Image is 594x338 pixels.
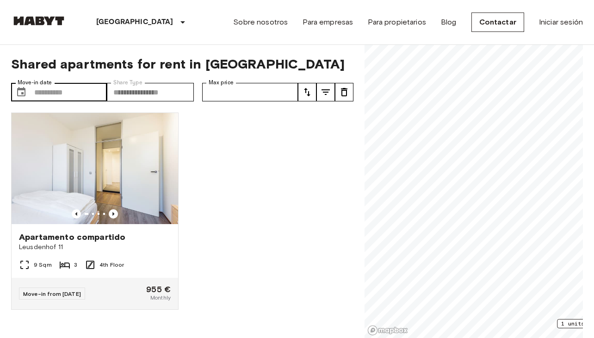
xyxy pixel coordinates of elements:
a: Sobre nosotros [233,17,288,28]
a: Iniciar sesión [539,17,583,28]
span: Move-in from [DATE] [23,290,81,297]
button: Previous image [72,209,81,219]
button: Previous image [109,209,118,219]
img: Habyt [11,16,67,25]
span: 9 Sqm [34,261,52,269]
a: Blog [441,17,457,28]
a: Mapbox logo [367,325,408,336]
a: Marketing picture of unit NL-05-015-02MPrevious imagePrevious imageApartamento compartidoLeusdenh... [11,113,179,310]
span: Shared apartments for rent in [GEOGRAPHIC_DATA] [11,56,353,72]
button: tune [316,83,335,101]
span: Apartamento compartido [19,232,125,243]
a: Contactar [471,13,524,32]
label: Move-in date [18,79,52,87]
button: tune [335,83,353,101]
img: Marketing picture of unit NL-05-015-02M [12,113,178,224]
label: Share Type [113,79,142,87]
p: [GEOGRAPHIC_DATA] [96,17,173,28]
span: 4th Floor [99,261,124,269]
span: Monthly [150,294,171,302]
span: 955 € [146,285,171,294]
a: Para propietarios [368,17,426,28]
a: Para empresas [303,17,353,28]
label: Max price [209,79,234,87]
button: Choose date [12,83,31,101]
span: 3 [74,261,77,269]
button: tune [298,83,316,101]
span: Leusdenhof 11 [19,243,171,252]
